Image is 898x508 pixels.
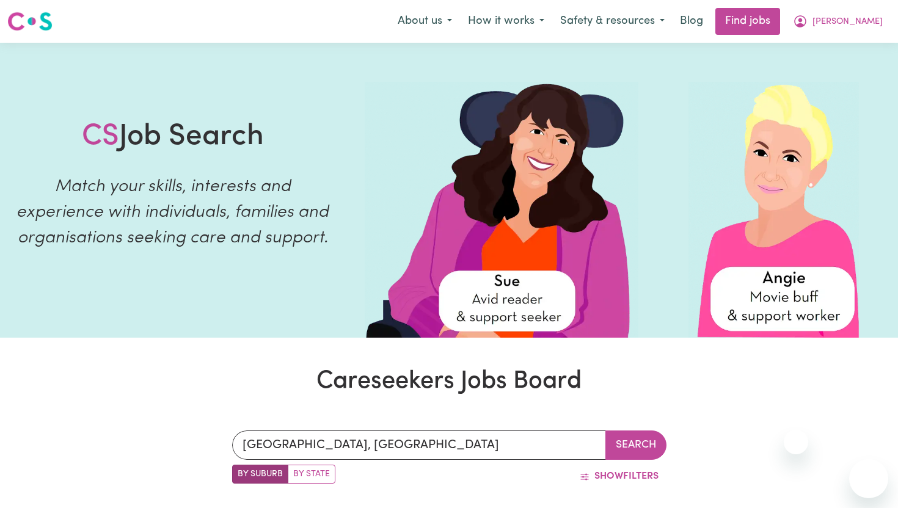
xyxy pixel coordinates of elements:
[15,174,330,251] p: Match your skills, interests and experience with individuals, families and organisations seeking ...
[572,465,666,488] button: ShowFilters
[82,122,119,151] span: CS
[232,465,288,484] label: Search by suburb/post code
[82,120,264,155] h1: Job Search
[784,430,808,454] iframe: Close message
[552,9,673,34] button: Safety & resources
[232,430,606,460] input: Enter a suburb or postcode
[605,430,666,460] button: Search
[390,9,460,34] button: About us
[812,15,883,29] span: [PERSON_NAME]
[785,9,891,34] button: My Account
[288,465,335,484] label: Search by state
[7,7,53,35] a: Careseekers logo
[7,10,53,32] img: Careseekers logo
[849,459,888,498] iframe: Button to launch messaging window
[715,8,780,35] a: Find jobs
[673,8,710,35] a: Blog
[594,471,623,481] span: Show
[460,9,552,34] button: How it works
